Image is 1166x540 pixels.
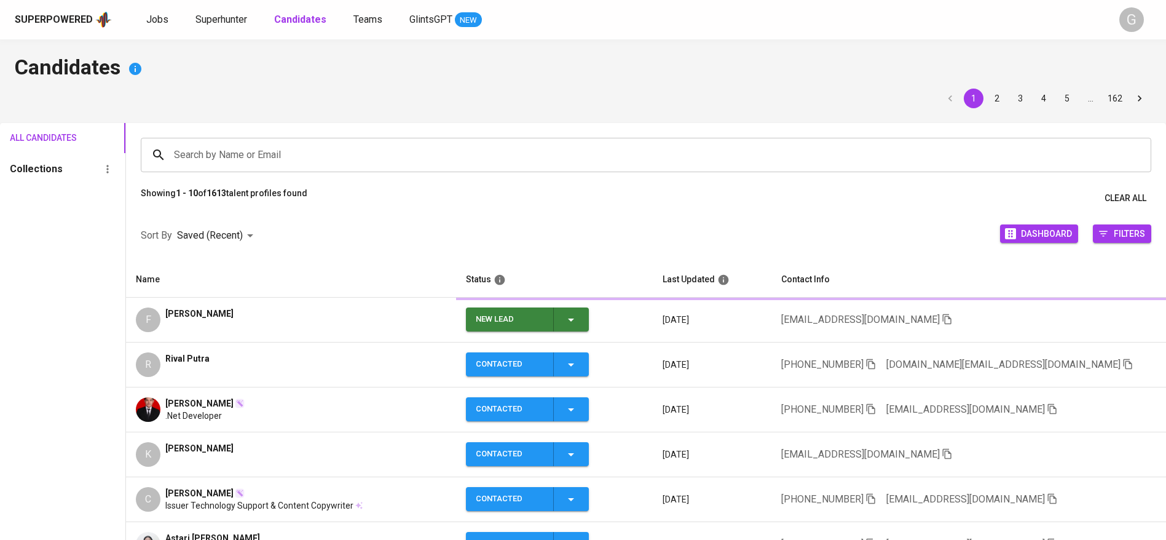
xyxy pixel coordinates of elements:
[964,89,983,108] button: page 1
[235,399,245,408] img: magic_wand.svg
[235,488,245,498] img: magic_wand.svg
[663,314,762,326] p: [DATE]
[136,397,160,422] img: 5dd1e59d9d60ce717023c28d7ad2e6fe.jpg
[1010,89,1030,108] button: Go to page 3
[10,130,61,146] span: All Candidates
[274,14,326,25] b: Candidates
[466,487,589,511] button: Contacted
[456,262,653,298] th: Status
[781,359,864,370] span: [PHONE_NUMBER]
[146,14,168,25] span: Jobs
[15,10,112,29] a: Superpoweredapp logo
[1100,187,1151,210] button: Clear All
[1105,191,1146,206] span: Clear All
[146,12,171,28] a: Jobs
[10,161,63,178] h6: Collections
[1119,7,1144,32] div: G
[1000,224,1078,243] button: Dashboard
[207,188,226,198] b: 1613
[466,352,589,376] button: Contacted
[195,12,250,28] a: Superhunter
[886,403,1045,415] span: [EMAIL_ADDRESS][DOMAIN_NAME]
[663,448,762,461] p: [DATE]
[476,308,543,332] div: New Lead
[466,397,589,421] button: Contacted
[136,442,160,467] div: K
[176,188,198,198] b: 1 - 10
[781,314,940,325] span: [EMAIL_ADDRESS][DOMAIN_NAME]
[409,12,482,28] a: GlintsGPT NEW
[476,397,543,421] div: Contacted
[409,14,452,25] span: GlintsGPT
[141,228,172,243] p: Sort By
[165,487,234,499] span: [PERSON_NAME]
[165,499,353,512] span: Issuer Technology Support & Content Copywriter
[165,308,234,320] span: [PERSON_NAME]
[195,14,247,25] span: Superhunter
[886,359,1121,370] span: [DOMAIN_NAME][EMAIL_ADDRESS][DOMAIN_NAME]
[455,14,482,26] span: NEW
[476,487,543,511] div: Contacted
[939,89,1151,108] nav: pagination navigation
[987,89,1007,108] button: Go to page 2
[165,397,234,410] span: [PERSON_NAME]
[177,224,258,247] div: Saved (Recent)
[1081,92,1100,105] div: …
[1021,225,1072,242] span: Dashboard
[15,54,1151,84] h4: Candidates
[653,262,771,298] th: Last Updated
[781,448,940,460] span: [EMAIL_ADDRESS][DOMAIN_NAME]
[353,14,382,25] span: Teams
[466,308,589,332] button: New Lead
[15,13,93,27] div: Superpowered
[771,262,1166,298] th: Contact Info
[476,442,543,466] div: Contacted
[95,10,112,29] img: app logo
[663,493,762,506] p: [DATE]
[466,442,589,466] button: Contacted
[1093,224,1151,243] button: Filters
[663,403,762,416] p: [DATE]
[886,493,1045,505] span: [EMAIL_ADDRESS][DOMAIN_NAME]
[274,12,329,28] a: Candidates
[1034,89,1054,108] button: Go to page 4
[1057,89,1077,108] button: Go to page 5
[177,228,243,243] p: Saved (Recent)
[165,352,210,365] span: Rival Putra
[165,442,234,455] span: [PERSON_NAME]
[781,493,864,505] span: [PHONE_NUMBER]
[126,262,455,298] th: Name
[136,352,160,377] div: R
[781,403,864,415] span: [PHONE_NUMBER]
[1130,89,1149,108] button: Go to next page
[663,359,762,371] p: [DATE]
[136,487,160,512] div: C
[476,352,543,376] div: Contacted
[1104,89,1126,108] button: Go to page 162
[1114,225,1145,242] span: Filters
[165,410,222,422] span: .Net Developer
[136,308,160,332] div: F
[353,12,385,28] a: Teams
[141,187,307,210] p: Showing of talent profiles found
